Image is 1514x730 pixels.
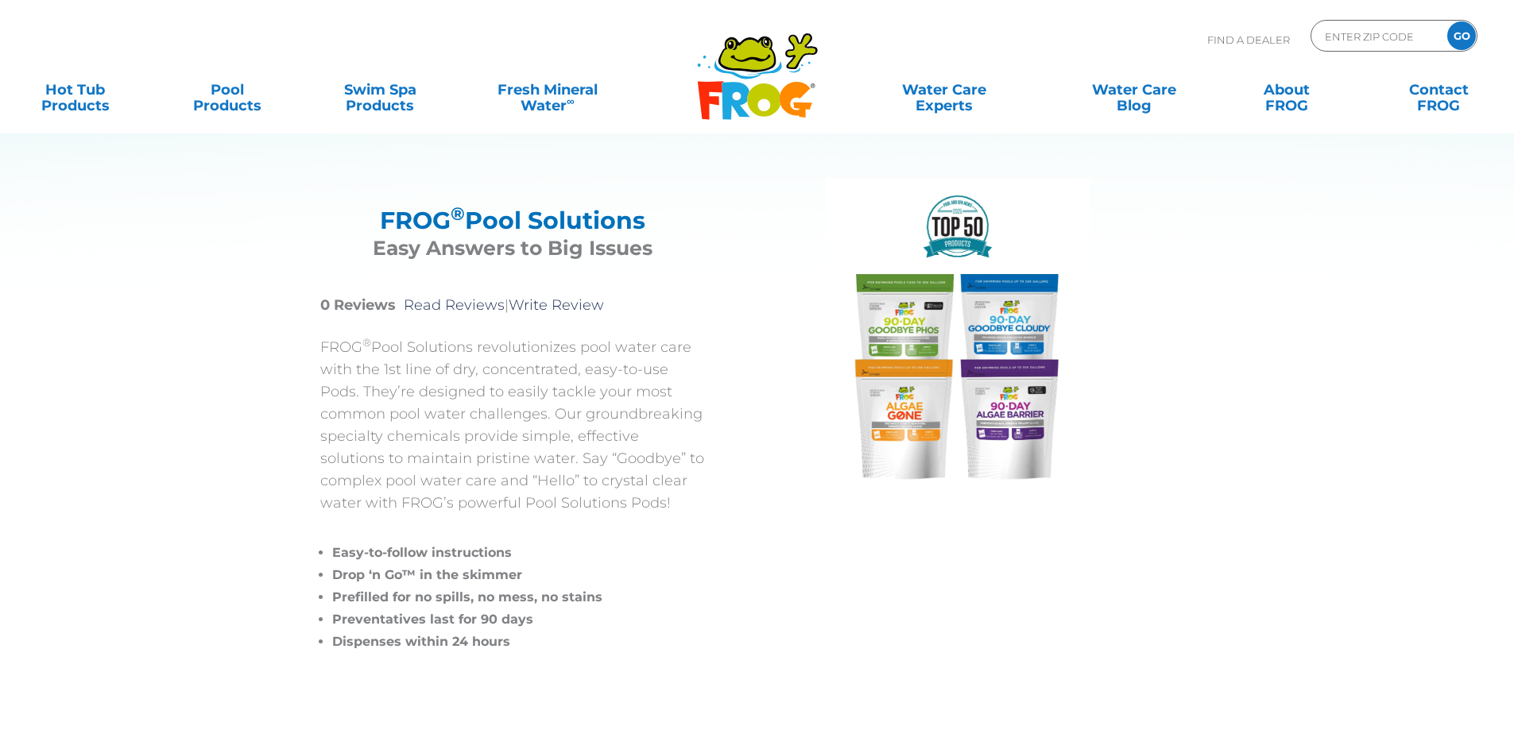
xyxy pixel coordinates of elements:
p: FROG Pool Solutions revolutionizes pool water care with the 1st line of dry, concentrated, easy-t... [320,336,706,514]
a: Write Review [509,296,604,314]
a: Hot TubProducts [16,74,134,106]
a: Water CareBlog [1075,74,1193,106]
sup: ∞ [567,95,575,107]
a: ContactFROG [1380,74,1498,106]
li: Easy-to-follow instructions [332,542,706,564]
a: Swim SpaProducts [321,74,439,106]
input: Zip Code Form [1323,25,1431,48]
sup: ® [362,336,371,349]
input: GO [1447,21,1476,50]
a: AboutFROG [1227,74,1346,106]
a: Read Reviews [404,296,505,314]
sup: ® [451,203,465,225]
strong: 0 Reviews [320,296,396,314]
a: Water CareExperts [848,74,1040,106]
a: PoolProducts [168,74,287,106]
h3: Easy Answers to Big Issues [340,234,686,262]
li: Prefilled for no spills, no mess, no stains [332,586,706,608]
h2: FROG Pool Solutions [340,207,686,234]
li: Preventatives last for 90 days [332,608,706,631]
img: Collection of four FROG pool treatment products beneath a Pool and Spa News 2025 Top 50 Products ... [826,179,1090,496]
p: | [320,294,706,316]
a: Fresh MineralWater∞ [473,74,621,106]
p: Find A Dealer [1207,20,1290,60]
li: Drop ‘n Go™ in the skimmer [332,564,706,586]
li: Dispenses within 24 hours [332,631,706,653]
